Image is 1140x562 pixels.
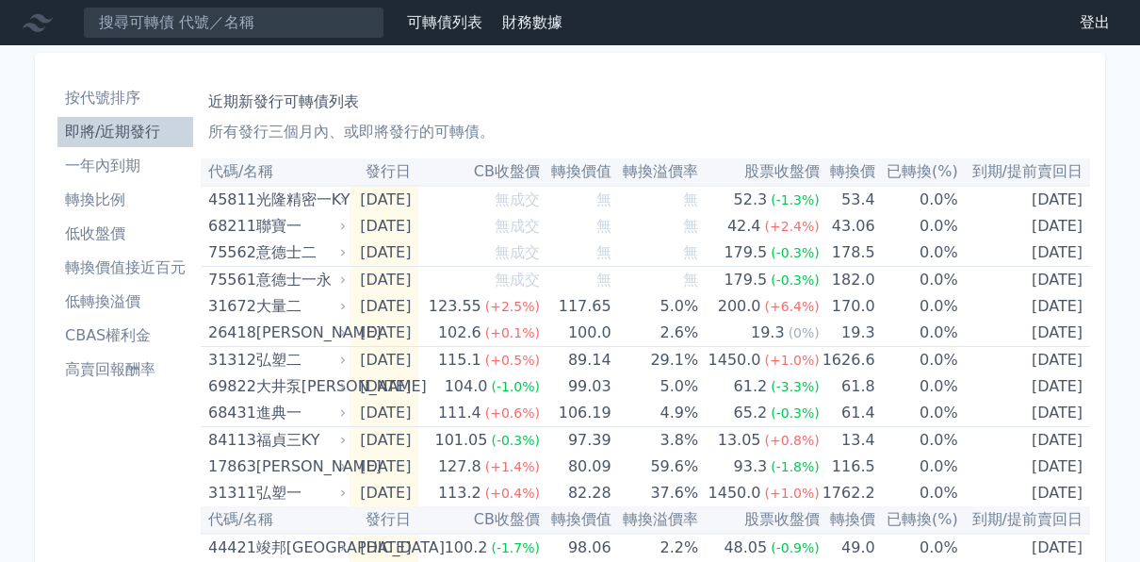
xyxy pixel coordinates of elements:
span: (-0.3%) [771,273,820,288]
div: 42.4 [724,213,765,240]
div: 弘塑一 [256,480,343,506]
td: 0.0% [875,534,958,561]
th: 轉換溢價率 [611,158,699,186]
a: 登出 [1065,8,1125,38]
div: 111.4 [434,400,485,426]
th: 到期/提前賣回日 [958,506,1090,534]
th: CB收盤價 [418,506,540,534]
td: 0.0% [875,320,958,347]
div: 48.05 [720,535,771,561]
td: [DATE] [350,427,419,455]
div: 100.2 [441,535,492,561]
div: 光隆精密一KY [256,187,343,213]
td: 0.0% [875,293,958,320]
td: [DATE] [958,213,1090,240]
td: 0.0% [875,213,958,240]
td: 80.09 [540,454,611,480]
td: [DATE] [350,293,419,320]
div: 52.3 [730,187,772,213]
div: 意德士一永 [256,267,343,293]
div: [PERSON_NAME] [256,320,343,346]
li: 轉換價值接近百元 [57,256,193,279]
span: 無 [683,217,698,235]
td: 5.0% [611,293,699,320]
div: 1450.0 [705,347,765,373]
span: (+6.4%) [765,299,820,314]
td: [DATE] [958,400,1090,427]
div: 弘塑二 [256,347,343,373]
span: (-0.3%) [771,405,820,421]
div: 127.8 [434,454,485,480]
td: 98.06 [540,534,611,561]
td: 1626.6 [820,347,875,374]
input: 搜尋可轉債 代號／名稱 [83,7,384,39]
li: 一年內到期 [57,155,193,177]
div: 179.5 [720,240,771,266]
div: 102.6 [434,320,485,346]
span: 無 [596,217,611,235]
span: 無成交 [495,271,540,289]
span: 無成交 [495,190,540,208]
td: [DATE] [958,320,1090,347]
td: [DATE] [350,186,419,213]
td: 59.6% [611,454,699,480]
li: 低收盤價 [57,223,193,245]
td: 82.28 [540,480,611,506]
span: (+2.4%) [765,219,820,234]
span: (+1.4%) [485,459,540,474]
a: CBAS權利金 [57,321,193,351]
td: [DATE] [958,186,1090,213]
span: (-1.3%) [771,192,820,207]
div: 44421 [208,535,252,561]
td: [DATE] [958,293,1090,320]
span: 無 [683,190,698,208]
td: [DATE] [350,347,419,374]
td: 3.8% [611,427,699,455]
span: (-0.9%) [771,540,820,555]
td: 49.0 [820,534,875,561]
span: 無 [683,243,698,261]
td: [DATE] [350,240,419,267]
td: [DATE] [350,373,419,400]
a: 一年內到期 [57,151,193,181]
span: (+0.1%) [485,325,540,340]
div: 聯寶一 [256,213,343,240]
div: 65.2 [730,400,772,426]
td: [DATE] [958,347,1090,374]
li: 低轉換溢價 [57,290,193,313]
span: (-0.3%) [771,245,820,260]
th: 已轉換(%) [875,158,958,186]
li: 轉換比例 [57,189,193,211]
div: 115.1 [434,347,485,373]
div: 31672 [208,293,252,320]
a: 即將/近期發行 [57,117,193,147]
td: 2.6% [611,320,699,347]
div: 68211 [208,213,252,240]
span: (-1.0%) [491,379,540,394]
td: 0.0% [875,427,958,455]
div: 200.0 [714,293,765,320]
td: 117.65 [540,293,611,320]
td: [DATE] [958,267,1090,294]
th: CB收盤價 [418,158,540,186]
span: 無 [596,190,611,208]
td: 13.4 [820,427,875,455]
td: 61.8 [820,373,875,400]
td: 178.5 [820,240,875,267]
span: 無 [596,243,611,261]
div: 1450.0 [705,480,765,506]
td: [DATE] [350,454,419,480]
div: 意德士二 [256,240,343,266]
th: 已轉換(%) [875,506,958,534]
td: 0.0% [875,240,958,267]
a: 可轉債列表 [407,13,482,31]
td: [DATE] [958,480,1090,506]
span: (-3.3%) [771,379,820,394]
li: 按代號排序 [57,87,193,109]
a: 按代號排序 [57,83,193,113]
td: 1762.2 [820,480,875,506]
div: 104.0 [441,373,492,400]
div: 45811 [208,187,252,213]
td: 5.0% [611,373,699,400]
div: 竣邦[GEOGRAPHIC_DATA] [256,535,343,561]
